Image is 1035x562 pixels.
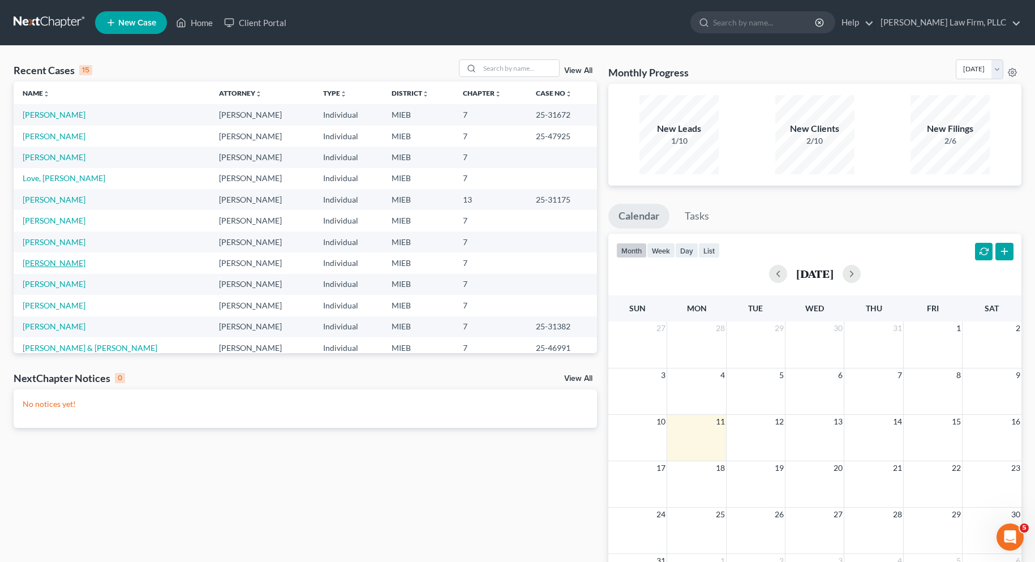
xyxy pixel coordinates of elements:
[383,210,454,231] td: MIEB
[527,189,597,210] td: 25-31175
[23,237,85,247] a: [PERSON_NAME]
[255,91,262,97] i: unfold_more
[454,295,527,316] td: 7
[383,231,454,252] td: MIEB
[832,508,844,521] span: 27
[951,415,962,428] span: 15
[210,189,314,210] td: [PERSON_NAME]
[639,135,719,147] div: 1/10
[340,91,347,97] i: unfold_more
[314,104,383,125] td: Individual
[832,415,844,428] span: 13
[774,461,785,475] span: 19
[14,371,125,385] div: NextChapter Notices
[660,368,667,382] span: 3
[832,321,844,335] span: 30
[454,168,527,189] td: 7
[43,91,50,97] i: unfold_more
[314,274,383,295] td: Individual
[323,89,347,97] a: Typeunfold_more
[1010,461,1021,475] span: 23
[210,168,314,189] td: [PERSON_NAME]
[23,131,85,141] a: [PERSON_NAME]
[23,279,85,289] a: [PERSON_NAME]
[774,321,785,335] span: 29
[210,147,314,168] td: [PERSON_NAME]
[608,204,669,229] a: Calendar
[1015,321,1021,335] span: 2
[23,110,85,119] a: [PERSON_NAME]
[655,415,667,428] span: 10
[748,303,763,313] span: Tue
[1020,524,1029,533] span: 5
[383,168,454,189] td: MIEB
[527,337,597,358] td: 25-46991
[23,343,157,353] a: [PERSON_NAME] & [PERSON_NAME]
[608,66,689,79] h3: Monthly Progress
[454,252,527,273] td: 7
[170,12,218,33] a: Home
[892,508,903,521] span: 28
[23,173,105,183] a: Love, [PERSON_NAME]
[79,65,92,75] div: 15
[454,316,527,337] td: 7
[454,147,527,168] td: 7
[655,508,667,521] span: 24
[454,210,527,231] td: 7
[892,415,903,428] span: 14
[527,316,597,337] td: 25-31382
[23,301,85,310] a: [PERSON_NAME]
[210,104,314,125] td: [PERSON_NAME]
[775,135,854,147] div: 2/10
[314,295,383,316] td: Individual
[23,258,85,268] a: [PERSON_NAME]
[314,252,383,273] td: Individual
[210,274,314,295] td: [PERSON_NAME]
[383,104,454,125] td: MIEB
[392,89,429,97] a: Districtunfold_more
[383,274,454,295] td: MIEB
[383,337,454,358] td: MIEB
[1015,368,1021,382] span: 9
[23,195,85,204] a: [PERSON_NAME]
[115,373,125,383] div: 0
[210,252,314,273] td: [PERSON_NAME]
[911,135,990,147] div: 2/6
[454,189,527,210] td: 13
[314,337,383,358] td: Individual
[422,91,429,97] i: unfold_more
[796,268,834,280] h2: [DATE]
[655,461,667,475] span: 17
[985,303,999,313] span: Sat
[314,126,383,147] td: Individual
[219,89,262,97] a: Attorneyunfold_more
[896,368,903,382] span: 7
[565,91,572,97] i: unfold_more
[218,12,292,33] a: Client Portal
[495,91,501,97] i: unfold_more
[314,210,383,231] td: Individual
[23,398,588,410] p: No notices yet!
[698,243,720,258] button: list
[118,19,156,27] span: New Case
[911,122,990,135] div: New Filings
[655,321,667,335] span: 27
[997,524,1024,551] iframe: Intercom live chat
[564,67,592,75] a: View All
[713,12,817,33] input: Search by name...
[383,126,454,147] td: MIEB
[383,316,454,337] td: MIEB
[805,303,824,313] span: Wed
[536,89,572,97] a: Case Nounfold_more
[527,126,597,147] td: 25-47925
[210,295,314,316] td: [PERSON_NAME]
[210,231,314,252] td: [PERSON_NAME]
[639,122,719,135] div: New Leads
[454,104,527,125] td: 7
[463,89,501,97] a: Chapterunfold_more
[875,12,1021,33] a: [PERSON_NAME] Law Firm, PLLC
[314,189,383,210] td: Individual
[314,231,383,252] td: Individual
[454,337,527,358] td: 7
[951,508,962,521] span: 29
